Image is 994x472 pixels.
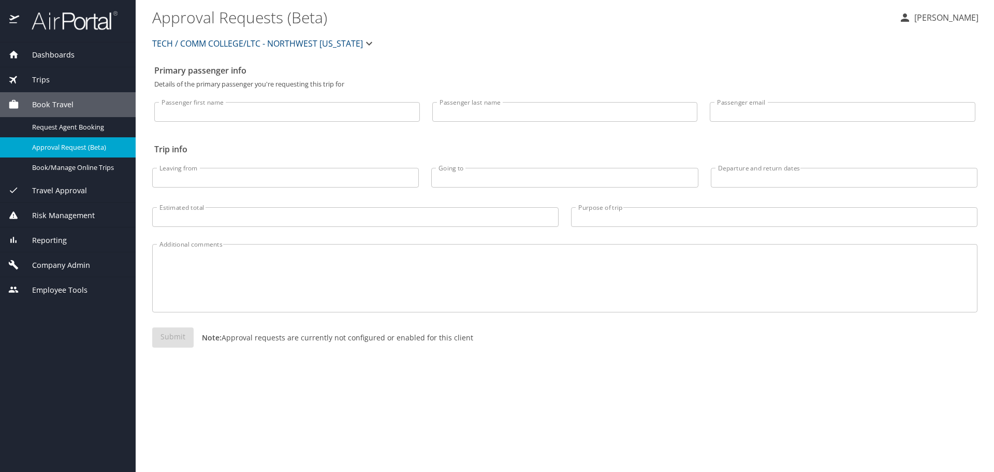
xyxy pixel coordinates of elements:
[32,163,123,173] span: Book/Manage Online Trips
[32,142,123,152] span: Approval Request (Beta)
[194,332,473,343] p: Approval requests are currently not configured or enabled for this client
[202,333,222,342] strong: Note:
[19,185,87,196] span: Travel Approval
[9,10,20,31] img: icon-airportal.png
[19,210,95,221] span: Risk Management
[154,81,975,88] p: Details of the primary passenger you're requesting this trip for
[19,284,87,296] span: Employee Tools
[32,122,123,132] span: Request Agent Booking
[154,62,975,79] h2: Primary passenger info
[152,1,890,33] h1: Approval Requests (Beta)
[19,235,67,246] span: Reporting
[895,8,983,27] button: [PERSON_NAME]
[19,74,50,85] span: Trips
[154,141,975,158] h2: Trip info
[19,99,74,110] span: Book Travel
[911,11,978,24] p: [PERSON_NAME]
[20,10,118,31] img: airportal-logo.png
[19,49,75,61] span: Dashboards
[148,33,379,54] button: TECH / COMM COLLEGE/LTC - NORTHWEST [US_STATE]
[19,260,90,271] span: Company Admin
[152,36,363,51] span: TECH / COMM COLLEGE/LTC - NORTHWEST [US_STATE]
